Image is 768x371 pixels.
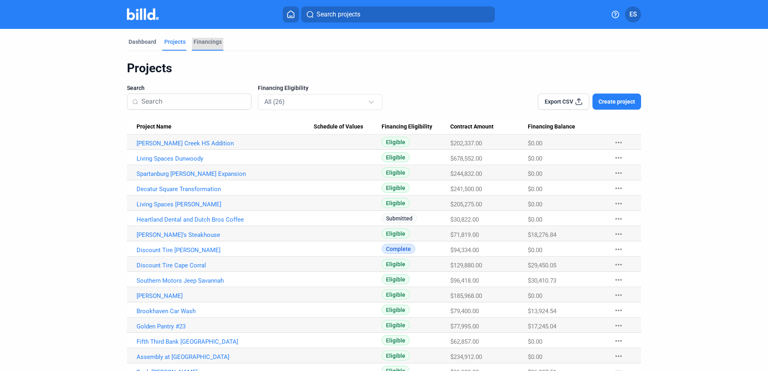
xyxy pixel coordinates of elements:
[450,353,482,361] span: $234,912.00
[137,308,314,315] a: Brookhaven Car Wash
[528,231,556,238] span: $18,276.84
[450,216,479,223] span: $30,822.00
[450,247,479,254] span: $94,334.00
[528,247,542,254] span: $0.00
[528,262,556,269] span: $29,450.05
[614,153,623,163] mat-icon: more_horiz
[450,231,479,238] span: $71,819.00
[614,290,623,300] mat-icon: more_horiz
[538,94,589,110] button: Export CSV
[137,123,314,130] div: Project Name
[450,277,479,284] span: $96,418.00
[614,168,623,178] mat-icon: more_horiz
[528,140,542,147] span: $0.00
[382,259,410,269] span: Eligible
[382,274,410,284] span: Eligible
[598,98,635,106] span: Create project
[528,338,542,345] span: $0.00
[301,6,495,22] button: Search projects
[382,123,450,130] div: Financing Eligibility
[450,123,494,130] span: Contract Amount
[382,351,410,361] span: Eligible
[382,228,410,238] span: Eligible
[382,320,410,330] span: Eligible
[528,277,556,284] span: $30,410.73
[450,170,482,177] span: $244,832.00
[129,38,156,46] div: Dashboard
[528,170,542,177] span: $0.00
[614,199,623,208] mat-icon: more_horiz
[528,292,542,300] span: $0.00
[382,183,410,193] span: Eligible
[528,216,542,223] span: $0.00
[450,308,479,315] span: $79,400.00
[317,10,360,19] span: Search projects
[528,123,575,130] span: Financing Balance
[127,8,159,20] img: Billd Company Logo
[528,308,556,315] span: $13,924.54
[528,353,542,361] span: $0.00
[592,94,641,110] button: Create project
[137,216,314,223] a: Heartland Dental and Dutch Bros Coffee
[450,185,482,193] span: $241,500.00
[614,351,623,361] mat-icon: more_horiz
[382,335,410,345] span: Eligible
[194,38,222,46] div: Financings
[450,262,482,269] span: $129,880.00
[314,123,363,130] span: Schedule of Values
[137,353,314,361] a: Assembly at [GEOGRAPHIC_DATA]
[137,338,314,345] a: Fifth Third Bank [GEOGRAPHIC_DATA]
[258,84,308,92] span: Financing Eligibility
[382,198,410,208] span: Eligible
[382,213,417,223] span: Submitted
[382,137,410,147] span: Eligible
[137,201,314,208] a: Living Spaces [PERSON_NAME]
[614,306,623,315] mat-icon: more_horiz
[614,260,623,269] mat-icon: more_horiz
[137,262,314,269] a: Discount Tire Cape Corral
[137,323,314,330] a: Golden Pantry #23
[528,201,542,208] span: $0.00
[614,336,623,346] mat-icon: more_horiz
[137,247,314,254] a: Discount Tire [PERSON_NAME]
[625,6,641,22] button: ES
[450,323,479,330] span: $77,995.00
[314,123,382,130] div: Schedule of Values
[137,185,314,193] a: Decatur Square Transformation
[450,338,479,345] span: $62,857.00
[382,167,410,177] span: Eligible
[450,201,482,208] span: $205,275.00
[382,305,410,315] span: Eligible
[382,123,432,130] span: Financing Eligibility
[528,323,556,330] span: $17,245.04
[629,10,637,19] span: ES
[137,231,314,238] a: [PERSON_NAME]'s Steakhouse
[382,289,410,300] span: Eligible
[137,140,314,147] a: [PERSON_NAME] Creek HS Addition
[137,292,314,300] a: [PERSON_NAME]
[528,155,542,162] span: $0.00
[137,155,314,162] a: Living Spaces Dunwoody
[614,229,623,239] mat-icon: more_horiz
[614,214,623,224] mat-icon: more_horiz
[450,140,482,147] span: $202,337.00
[382,152,410,162] span: Eligible
[614,138,623,147] mat-icon: more_horiz
[614,321,623,330] mat-icon: more_horiz
[450,292,482,300] span: $185,968.00
[528,185,542,193] span: $0.00
[545,98,573,106] span: Export CSV
[137,277,314,284] a: Southern Motors Jeep Savannah
[137,170,314,177] a: Spartanburg [PERSON_NAME] Expansion
[528,123,606,130] div: Financing Balance
[614,275,623,285] mat-icon: more_horiz
[141,93,246,110] input: Search
[137,123,172,130] span: Project Name
[127,84,145,92] span: Search
[127,61,641,76] div: Projects
[450,123,528,130] div: Contract Amount
[382,244,415,254] span: Complete
[264,98,285,106] mat-select-trigger: All (26)
[450,155,482,162] span: $678,552.00
[614,245,623,254] mat-icon: more_horiz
